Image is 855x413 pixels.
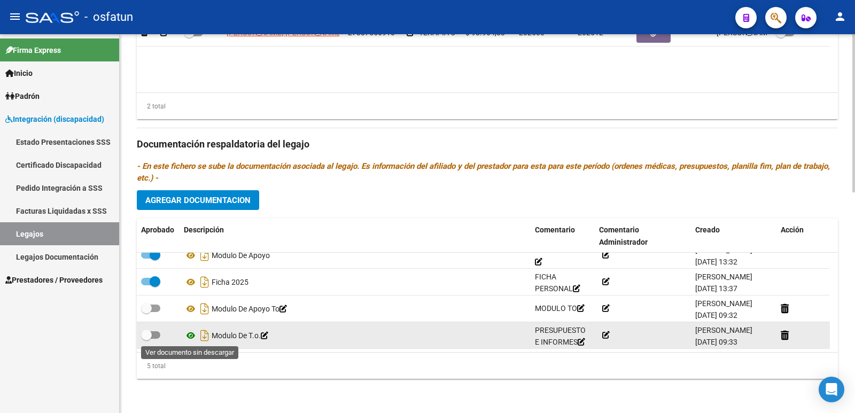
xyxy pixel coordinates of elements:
div: 5 total [137,360,166,372]
span: Aprobado [141,225,174,234]
span: Comentario [535,225,575,234]
datatable-header-cell: Comentario [531,219,595,254]
h3: Documentación respaldatoria del legajo [137,137,838,152]
span: [DATE] 13:32 [695,258,737,266]
div: Open Intercom Messenger [819,377,844,402]
i: Descargar documento [198,300,212,317]
div: Ficha 2025 [184,274,526,291]
div: Modulo De Apoyo To [184,300,526,317]
span: [PERSON_NAME] [695,246,752,254]
span: Descripción [184,225,224,234]
span: [PERSON_NAME] [695,326,752,334]
span: MODULO TO [535,304,585,313]
i: Descargar documento [198,327,212,344]
span: [DATE] 13:37 [695,284,737,293]
i: Descargar documento [198,247,212,264]
span: [PERSON_NAME] [695,272,752,281]
datatable-header-cell: Descripción [180,219,531,254]
i: Descargar documento [198,274,212,291]
span: Padrón [5,90,40,102]
i: - En este fichero se sube la documentación asociada al legajo. Es información del afiliado y del ... [137,161,830,183]
span: Inicio [5,67,33,79]
div: Modulo De Apoyo [184,247,526,264]
datatable-header-cell: Aprobado [137,219,180,254]
span: [PERSON_NAME] [695,299,752,308]
span: [DATE] 09:32 [695,311,737,320]
span: Agregar Documentacion [145,196,251,205]
span: - osfatun [84,5,133,29]
span: PRESUPUESTO E INFORMES [535,326,586,347]
span: Firma Express [5,44,61,56]
datatable-header-cell: Creado [691,219,776,254]
datatable-header-cell: Comentario Administrador [595,219,691,254]
button: Agregar Documentacion [137,190,259,210]
span: Creado [695,225,720,234]
span: FICHA PERSONAL [535,272,580,293]
span: Integración (discapacidad) [5,113,104,125]
span: [DATE] 09:33 [695,338,737,346]
span: Acción [781,225,804,234]
mat-icon: person [834,10,846,23]
div: Modulo De T.o. [184,327,526,344]
div: 2 total [137,100,166,112]
mat-icon: menu [9,10,21,23]
span: Comentario Administrador [599,225,648,246]
span: Prestadores / Proveedores [5,274,103,286]
datatable-header-cell: Acción [776,219,830,254]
